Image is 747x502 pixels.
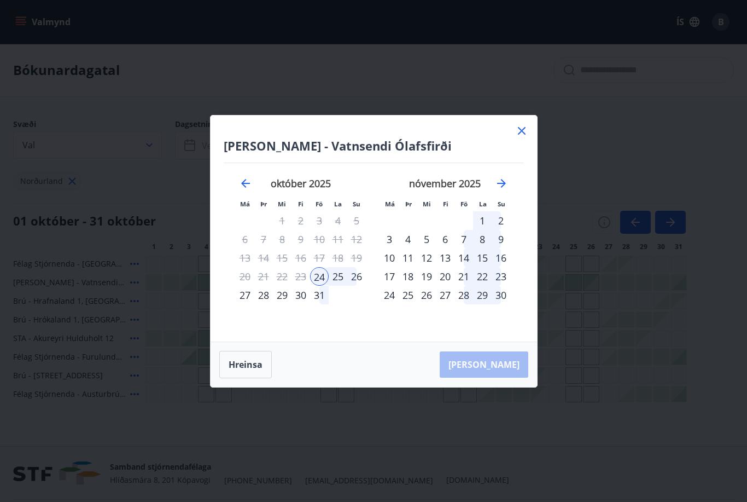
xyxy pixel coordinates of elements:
[436,249,454,267] td: Choose fimmtudagur, 13. nóvember 2025 as your check-out date. It’s available.
[498,200,505,208] small: Su
[273,286,291,304] td: Choose miðvikudagur, 29. október 2025 as your check-out date. It’s available.
[473,267,492,286] div: 22
[436,249,454,267] div: 13
[380,249,399,267] div: 10
[329,249,347,267] td: Not available. laugardagur, 18. október 2025
[492,211,510,230] td: Choose sunnudagur, 2. nóvember 2025 as your check-out date. It’s available.
[334,200,342,208] small: La
[417,286,436,304] td: Choose miðvikudagur, 26. nóvember 2025 as your check-out date. It’s available.
[405,200,412,208] small: Þr
[273,286,291,304] div: 29
[473,267,492,286] td: Choose laugardagur, 22. nóvember 2025 as your check-out date. It’s available.
[436,286,454,304] div: 27
[492,211,510,230] div: 2
[291,286,310,304] td: Choose fimmtudagur, 30. október 2025 as your check-out date. It’s available.
[380,267,399,286] div: 17
[273,267,291,286] td: Not available. miðvikudagur, 22. október 2025
[399,267,417,286] div: 18
[347,230,366,249] td: Not available. sunnudagur, 12. október 2025
[409,177,481,190] strong: nóvember 2025
[492,249,510,267] td: Choose sunnudagur, 16. nóvember 2025 as your check-out date. It’s available.
[479,200,487,208] small: La
[399,249,417,267] div: 11
[473,230,492,249] td: Choose laugardagur, 8. nóvember 2025 as your check-out date. It’s available.
[239,177,252,190] div: Move backward to switch to the previous month.
[310,267,329,286] td: Selected as start date. föstudagur, 24. október 2025
[436,267,454,286] td: Choose fimmtudagur, 20. nóvember 2025 as your check-out date. It’s available.
[291,249,310,267] td: Not available. fimmtudagur, 16. október 2025
[347,267,366,286] div: 26
[291,286,310,304] div: 30
[310,286,329,304] div: 31
[380,230,399,249] td: Choose mánudagur, 3. nóvember 2025 as your check-out date. It’s available.
[492,267,510,286] td: Choose sunnudagur, 23. nóvember 2025 as your check-out date. It’s available.
[492,230,510,249] td: Choose sunnudagur, 9. nóvember 2025 as your check-out date. It’s available.
[399,230,417,249] div: 4
[454,286,473,304] div: 28
[291,249,310,267] div: Aðeins útritun í boði
[417,230,436,249] td: Choose miðvikudagur, 5. nóvember 2025 as your check-out date. It’s available.
[454,267,473,286] div: 21
[329,267,347,286] td: Choose laugardagur, 25. október 2025 as your check-out date. It’s available.
[291,267,310,286] td: Not available. fimmtudagur, 23. október 2025
[473,230,492,249] div: 8
[436,286,454,304] td: Choose fimmtudagur, 27. nóvember 2025 as your check-out date. It’s available.
[454,249,473,267] div: 14
[353,200,360,208] small: Su
[380,249,399,267] td: Choose mánudagur, 10. nóvember 2025 as your check-out date. It’s available.
[380,286,399,304] div: 24
[454,286,473,304] td: Choose föstudagur, 28. nóvember 2025 as your check-out date. It’s available.
[454,230,473,249] td: Choose föstudagur, 7. nóvember 2025 as your check-out date. It’s available.
[495,177,508,190] div: Move forward to switch to the next month.
[417,267,436,286] div: 19
[224,137,524,154] h4: [PERSON_NAME] - Vatnsendi Ólafsfirði
[254,286,273,304] div: 28
[273,230,291,249] td: Not available. miðvikudagur, 8. október 2025
[423,200,431,208] small: Mi
[473,249,492,267] div: 15
[460,200,468,208] small: Fö
[492,286,510,304] td: Choose sunnudagur, 30. nóvember 2025 as your check-out date. It’s available.
[254,230,273,249] td: Not available. þriðjudagur, 7. október 2025
[417,267,436,286] td: Choose miðvikudagur, 19. nóvember 2025 as your check-out date. It’s available.
[380,286,399,304] td: Choose mánudagur, 24. nóvember 2025 as your check-out date. It’s available.
[236,230,254,249] td: Not available. mánudagur, 6. október 2025
[492,286,510,304] div: 30
[454,267,473,286] td: Choose föstudagur, 21. nóvember 2025 as your check-out date. It’s available.
[417,249,436,267] td: Choose miðvikudagur, 12. nóvember 2025 as your check-out date. It’s available.
[380,230,399,249] div: 3
[347,249,366,267] td: Not available. sunnudagur, 19. október 2025
[399,249,417,267] td: Choose þriðjudagur, 11. nóvember 2025 as your check-out date. It’s available.
[310,249,329,267] td: Not available. föstudagur, 17. október 2025
[492,249,510,267] div: 16
[473,211,492,230] td: Choose laugardagur, 1. nóvember 2025 as your check-out date. It’s available.
[473,286,492,304] td: Choose laugardagur, 29. nóvember 2025 as your check-out date. It’s available.
[316,200,323,208] small: Fö
[273,249,291,267] td: Not available. miðvikudagur, 15. október 2025
[310,230,329,249] td: Not available. föstudagur, 10. október 2025
[236,286,254,304] td: Choose mánudagur, 27. október 2025 as your check-out date. It’s available.
[291,230,310,249] td: Not available. fimmtudagur, 9. október 2025
[219,351,272,378] button: Hreinsa
[436,267,454,286] div: 20
[454,249,473,267] td: Choose föstudagur, 14. nóvember 2025 as your check-out date. It’s available.
[254,286,273,304] td: Choose þriðjudagur, 28. október 2025 as your check-out date. It’s available.
[278,200,286,208] small: Mi
[473,211,492,230] div: 1
[417,230,436,249] div: 5
[236,286,254,304] div: 27
[380,267,399,286] td: Choose mánudagur, 17. nóvember 2025 as your check-out date. It’s available.
[399,267,417,286] td: Choose þriðjudagur, 18. nóvember 2025 as your check-out date. It’s available.
[240,200,250,208] small: Má
[436,230,454,249] td: Choose fimmtudagur, 6. nóvember 2025 as your check-out date. It’s available.
[399,286,417,304] div: 25
[329,267,347,286] div: 25
[298,200,304,208] small: Fi
[417,249,436,267] div: 12
[271,177,331,190] strong: október 2025
[473,249,492,267] td: Choose laugardagur, 15. nóvember 2025 as your check-out date. It’s available.
[310,211,329,230] td: Not available. föstudagur, 3. október 2025
[347,211,366,230] td: Not available. sunnudagur, 5. október 2025
[254,249,273,267] td: Not available. þriðjudagur, 14. október 2025
[399,286,417,304] td: Choose þriðjudagur, 25. nóvember 2025 as your check-out date. It’s available.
